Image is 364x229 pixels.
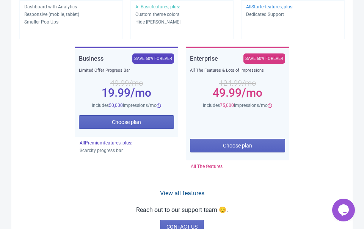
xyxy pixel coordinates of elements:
[190,90,285,96] div: 49.99
[332,199,356,221] iframe: chat widget
[92,103,157,108] span: Includes impressions/mo
[135,4,180,9] span: All Basic features, plus:
[24,11,118,18] p: Responsive (mobile, tablet)
[135,18,229,26] p: Hide [PERSON_NAME]
[190,139,285,152] button: Choose plan
[190,80,285,86] div: 124.99 /mo
[203,103,268,108] span: Includes impressions/mo
[24,3,118,11] p: Dashboard with Analytics
[79,67,174,74] div: Limited Offer Progress Bar
[223,143,252,149] span: Choose plan
[135,11,229,18] p: Custom theme colors
[80,147,173,154] p: Scarcity progress bar
[220,103,234,108] span: 75,000
[191,164,223,169] span: All The features
[130,86,151,99] span: /mo
[243,53,285,64] div: SAVE 60% FOREVER
[79,90,174,96] div: 19.99
[246,11,340,18] p: Dedicated Support
[136,205,228,215] p: Reach out to our support team 😊.
[190,53,218,64] div: Enterprise
[109,103,123,108] span: 50,000
[79,80,174,86] div: 49.99 /mo
[190,67,285,74] div: All The Features & Lots of Impressions
[242,86,262,99] span: /mo
[24,18,118,26] p: Smaller Pop Ups
[79,115,174,129] button: Choose plan
[246,4,293,9] span: All Starter features, plus:
[160,190,204,197] a: View all features
[80,140,132,146] span: All Premium features, plus:
[79,53,104,64] div: Business
[132,53,174,64] div: SAVE 60% FOREVER
[112,119,141,125] span: Choose plan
